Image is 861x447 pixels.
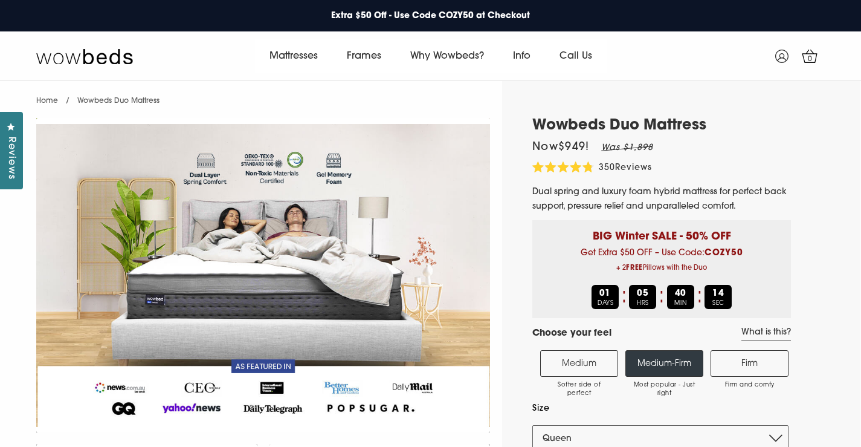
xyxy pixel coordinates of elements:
[667,285,694,309] div: MIN
[66,97,69,105] span: /
[36,97,58,105] a: Home
[705,285,732,309] div: SEC
[3,137,19,180] span: Reviews
[599,163,615,172] span: 350
[332,39,396,73] a: Frames
[541,261,782,276] span: + 2 Pillows with the Duo
[717,381,782,390] span: Firm and comfy
[498,39,545,73] a: Info
[36,48,133,65] img: Wow Beds Logo
[532,327,611,341] h4: Choose your feel
[255,39,332,73] a: Mattresses
[795,41,825,71] a: 0
[741,327,791,341] a: What is this?
[396,39,498,73] a: Why Wowbeds?
[532,401,788,416] label: Size
[77,97,160,105] span: Wowbeds Duo Mattress
[545,39,607,73] a: Call Us
[675,289,687,298] b: 40
[712,289,724,298] b: 14
[601,143,653,152] em: Was $1,898
[711,350,788,377] label: Firm
[547,381,611,398] span: Softer side of perfect
[637,289,649,298] b: 05
[532,142,589,153] span: Now $949 !
[599,289,611,298] b: 01
[532,188,787,211] span: Dual spring and luxury foam hybrid mattress for perfect back support, pressure relief and unparal...
[36,81,160,112] nav: breadcrumbs
[626,265,643,272] b: FREE
[325,4,536,28] a: Extra $50 Off - Use Code COZY50 at Checkout
[541,249,782,276] span: Get Extra $50 OFF – Use Code:
[540,350,618,377] label: Medium
[615,163,652,172] span: Reviews
[625,350,703,377] label: Medium-Firm
[632,381,697,398] span: Most popular - Just right
[629,285,656,309] div: HRS
[804,53,816,65] span: 0
[532,162,652,175] div: 350Reviews
[532,117,791,135] h1: Wowbeds Duo Mattress
[705,249,743,258] b: COZY50
[592,285,619,309] div: DAYS
[541,220,782,245] p: BIG Winter SALE - 50% OFF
